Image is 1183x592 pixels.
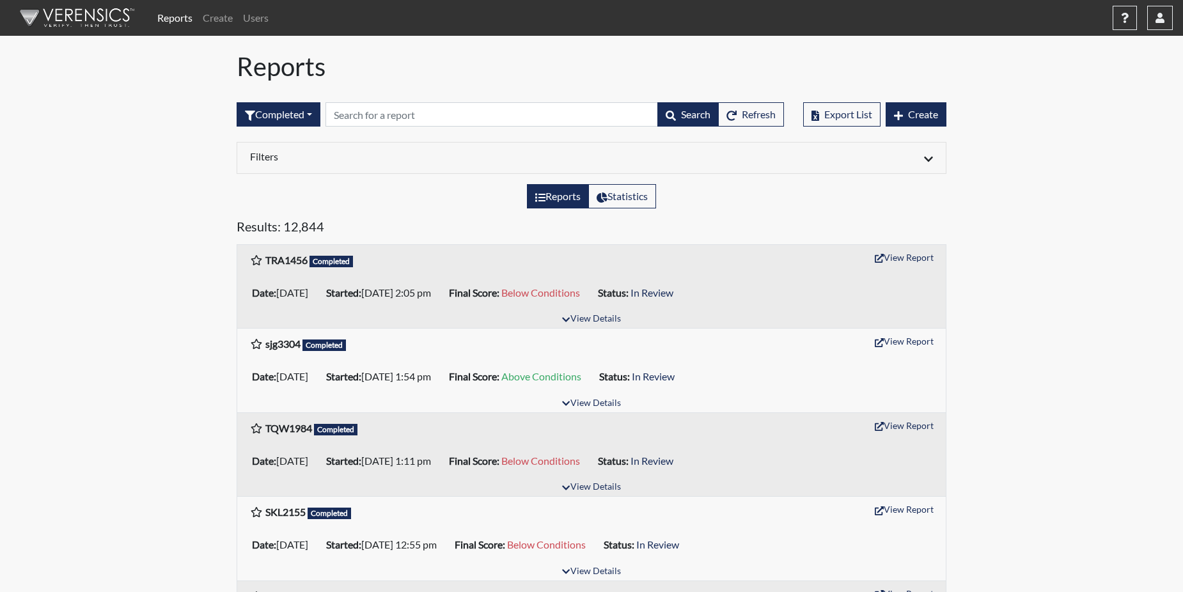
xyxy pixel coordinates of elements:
li: [DATE] [247,534,321,555]
button: Export List [803,102,881,127]
button: View Report [869,331,939,351]
span: Completed [309,256,353,267]
b: TQW1984 [265,422,312,434]
li: [DATE] 1:54 pm [321,366,444,387]
b: Status: [598,455,629,467]
b: Date: [252,370,276,382]
b: Final Score: [449,455,499,467]
span: Export List [824,108,872,120]
span: In Review [631,455,673,467]
span: Below Conditions [501,286,580,299]
label: View the list of reports [527,184,589,208]
b: Started: [326,370,361,382]
button: View Report [869,416,939,435]
button: View Report [869,499,939,519]
b: Final Score: [455,538,505,550]
li: [DATE] 12:55 pm [321,534,450,555]
h5: Results: 12,844 [237,219,946,239]
b: Status: [599,370,630,382]
b: TRA1456 [265,254,308,266]
b: Started: [326,286,361,299]
h6: Filters [250,150,582,162]
span: Create [908,108,938,120]
b: Final Score: [449,370,499,382]
b: Started: [326,538,361,550]
li: [DATE] 2:05 pm [321,283,444,303]
b: Status: [598,286,629,299]
b: sjg3304 [265,338,301,350]
b: Started: [326,455,361,467]
span: Search [681,108,710,120]
span: Below Conditions [507,538,586,550]
label: View statistics about completed interviews [588,184,656,208]
b: Date: [252,538,276,550]
button: Search [657,102,719,127]
span: Completed [314,424,357,435]
div: Filter by interview status [237,102,320,127]
h1: Reports [237,51,946,82]
b: Final Score: [449,286,499,299]
b: Status: [604,538,634,550]
li: [DATE] 1:11 pm [321,451,444,471]
b: Date: [252,455,276,467]
button: Completed [237,102,320,127]
span: Below Conditions [501,455,580,467]
button: Refresh [718,102,784,127]
a: Create [198,5,238,31]
button: View Details [556,395,626,412]
b: SKL2155 [265,506,306,518]
button: Create [886,102,946,127]
span: Completed [308,508,351,519]
b: Date: [252,286,276,299]
span: In Review [636,538,679,550]
li: [DATE] [247,366,321,387]
span: Completed [302,339,346,351]
button: View Report [869,247,939,267]
span: Refresh [742,108,776,120]
li: [DATE] [247,451,321,471]
a: Reports [152,5,198,31]
li: [DATE] [247,283,321,303]
button: View Details [556,479,626,496]
span: In Review [631,286,673,299]
button: View Details [556,563,626,580]
input: Search by Registration ID, Interview Number, or Investigation Name. [325,102,658,127]
span: In Review [632,370,675,382]
a: Users [238,5,274,31]
div: Click to expand/collapse filters [240,150,943,166]
span: Above Conditions [501,370,581,382]
button: View Details [556,311,626,328]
